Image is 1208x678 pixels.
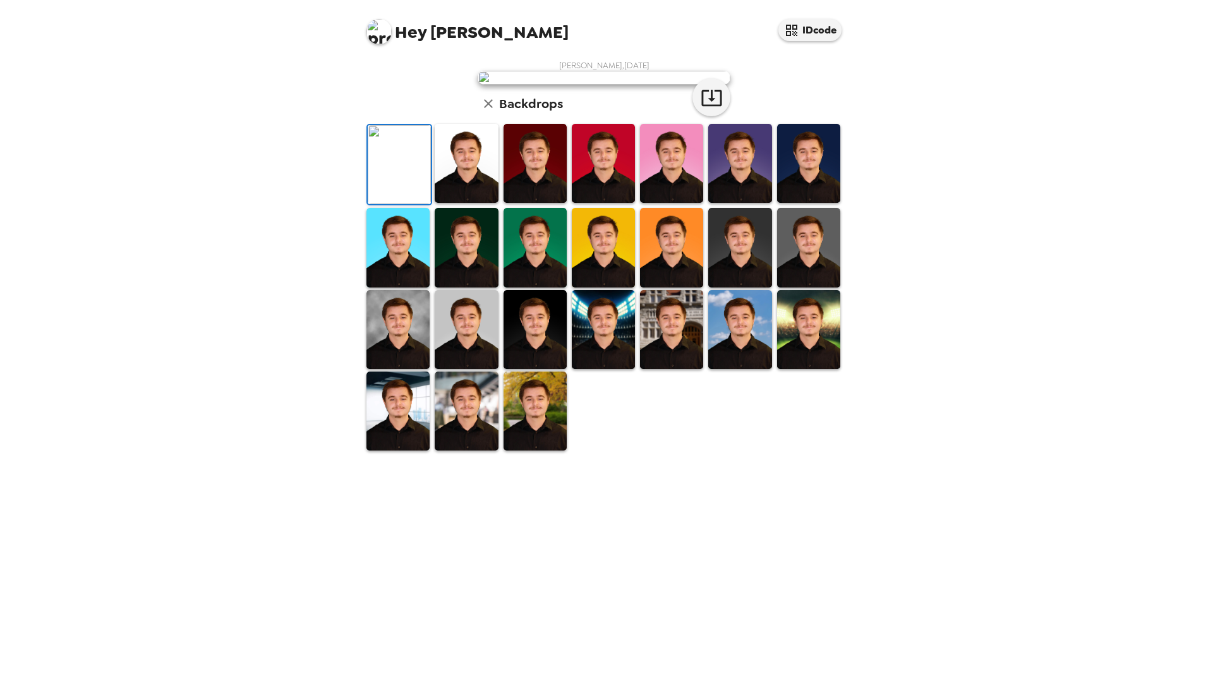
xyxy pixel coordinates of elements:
[395,21,426,44] span: Hey
[778,19,842,41] button: IDcode
[499,94,563,114] h6: Backdrops
[366,19,392,44] img: profile pic
[478,71,730,85] img: user
[366,13,569,41] span: [PERSON_NAME]
[559,60,649,71] span: [PERSON_NAME] , [DATE]
[368,125,431,204] img: Original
